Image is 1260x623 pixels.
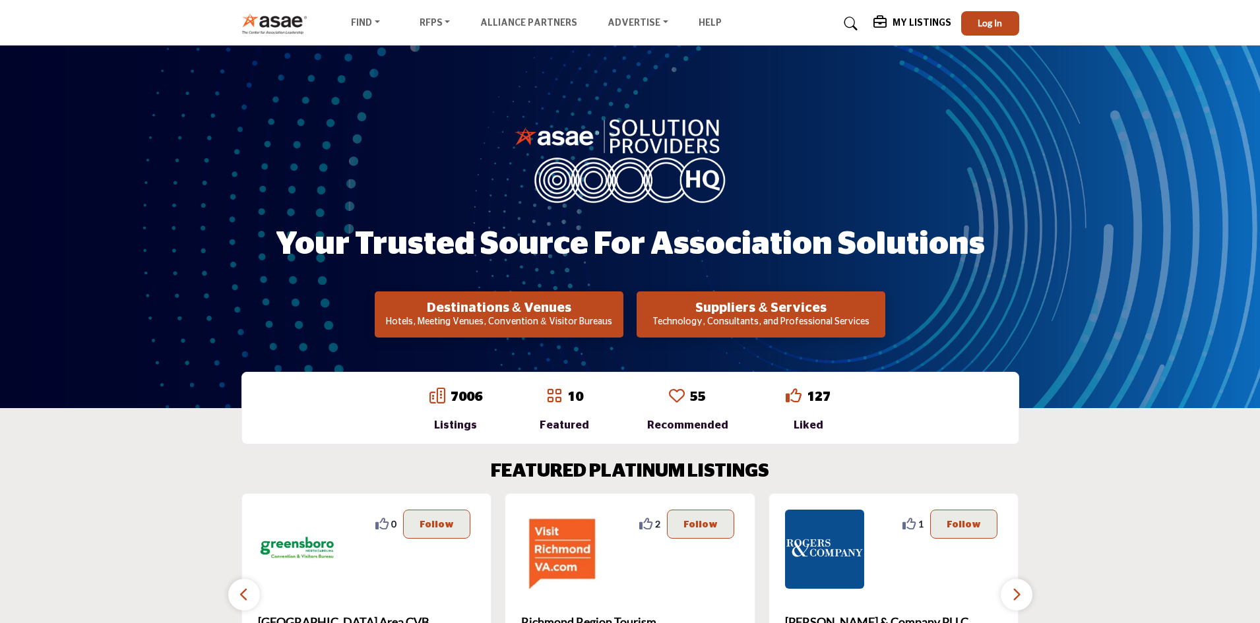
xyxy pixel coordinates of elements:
button: Log In [961,11,1019,36]
a: Search [831,13,866,34]
button: Destinations & Venues Hotels, Meeting Venues, Convention & Visitor Bureaus [375,291,623,338]
p: Technology, Consultants, and Professional Services [641,316,881,329]
div: Recommended [647,417,728,433]
a: Alliance Partners [480,18,577,28]
h5: My Listings [893,17,951,29]
a: Go to Featured [546,388,562,406]
img: Greensboro Area CVB [258,510,337,589]
h2: FEATURED PLATINUM LISTINGS [491,461,769,483]
span: 1 [918,517,924,531]
div: Listings [429,417,482,433]
p: Follow [420,517,454,531]
div: My Listings [873,16,951,32]
a: 7006 [451,390,482,403]
img: Richmond Region Tourism [521,510,600,589]
a: Advertise [598,15,677,33]
span: 0 [391,517,396,531]
a: 127 [807,390,831,403]
span: 2 [655,517,660,531]
h2: Suppliers & Services [641,300,881,316]
button: Suppliers & Services Technology, Consultants, and Professional Services [637,291,885,338]
a: Help [699,18,722,28]
button: Follow [403,510,470,539]
p: Follow [683,517,718,531]
img: Site Logo [241,13,315,34]
button: Follow [667,510,734,539]
h1: Your Trusted Source for Association Solutions [276,224,985,265]
button: Follow [930,510,997,539]
a: RFPs [410,15,460,33]
div: Liked [786,417,831,433]
img: image [515,116,745,203]
a: 55 [690,390,706,403]
a: Find [342,15,389,33]
h2: Destinations & Venues [379,300,619,316]
img: Rogers & Company PLLC [785,510,864,589]
p: Hotels, Meeting Venues, Convention & Visitor Bureaus [379,316,619,329]
div: Featured [540,417,589,433]
i: Go to Liked [786,388,802,403]
a: Go to Recommended [669,388,685,406]
a: 10 [567,390,583,403]
p: Follow [947,517,981,531]
span: Log In [978,17,1002,28]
